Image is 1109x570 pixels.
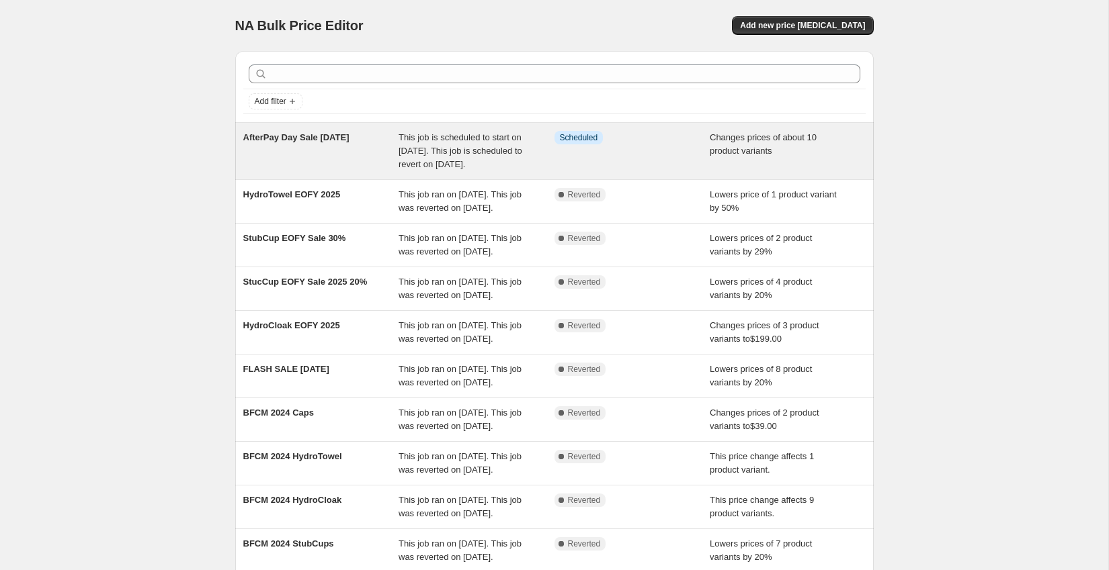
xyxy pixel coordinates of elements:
span: $199.00 [750,334,782,344]
span: Lowers prices of 8 product variants by 20% [710,364,812,387]
span: Reverted [568,451,601,462]
span: Add filter [255,96,286,107]
span: This job is scheduled to start on [DATE]. This job is scheduled to revert on [DATE]. [399,132,522,169]
span: This job ran on [DATE]. This job was reverted on [DATE]. [399,364,522,387]
span: StucCup EOFY Sale 2025 20% [243,277,368,287]
span: This job ran on [DATE]. This job was reverted on [DATE]. [399,233,522,256]
span: This job ran on [DATE]. This job was reverted on [DATE]. [399,189,522,213]
span: BFCM 2024 HydroTowel [243,451,342,461]
span: Reverted [568,538,601,549]
span: Reverted [568,495,601,506]
span: $39.00 [750,421,777,431]
span: Reverted [568,320,601,331]
span: This job ran on [DATE]. This job was reverted on [DATE]. [399,408,522,431]
span: BFCM 2024 Caps [243,408,314,418]
span: Reverted [568,364,601,375]
span: Reverted [568,233,601,244]
span: Lowers prices of 7 product variants by 20% [710,538,812,562]
span: Lowers prices of 2 product variants by 29% [710,233,812,256]
span: Reverted [568,408,601,418]
span: BFCM 2024 HydroCloak [243,495,342,505]
span: NA Bulk Price Editor [235,18,364,33]
span: StubCup EOFY Sale 30% [243,233,346,243]
span: This job ran on [DATE]. This job was reverted on [DATE]. [399,451,522,475]
span: Reverted [568,189,601,200]
span: Reverted [568,277,601,287]
button: Add filter [249,93,302,109]
span: This job ran on [DATE]. This job was reverted on [DATE]. [399,538,522,562]
span: FLASH SALE [DATE] [243,364,329,374]
span: Changes prices of 3 product variants to [710,320,819,344]
span: Lowers prices of 4 product variants by 20% [710,277,812,300]
span: This job ran on [DATE]. This job was reverted on [DATE]. [399,495,522,518]
span: AfterPay Day Sale [DATE] [243,132,350,142]
span: HydroTowel EOFY 2025 [243,189,341,199]
span: This job ran on [DATE]. This job was reverted on [DATE]. [399,277,522,300]
span: This job ran on [DATE]. This job was reverted on [DATE]. [399,320,522,344]
span: Add new price [MEDICAL_DATA] [740,20,865,31]
span: BFCM 2024 StubCups [243,538,334,549]
span: Changes prices of about 10 product variants [710,132,817,156]
button: Add new price [MEDICAL_DATA] [732,16,873,35]
span: This price change affects 9 product variants. [710,495,814,518]
span: Lowers price of 1 product variant by 50% [710,189,837,213]
span: Scheduled [560,132,598,143]
span: Changes prices of 2 product variants to [710,408,819,431]
span: HydroCloak EOFY 2025 [243,320,340,330]
span: This price change affects 1 product variant. [710,451,814,475]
